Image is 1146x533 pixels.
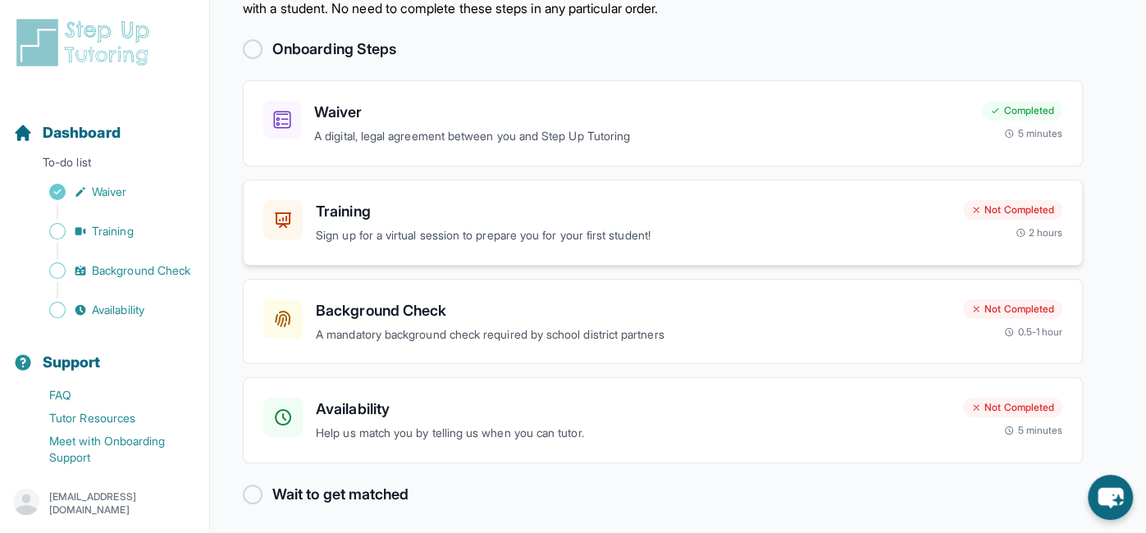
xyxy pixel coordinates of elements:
[243,80,1083,166] a: WaiverA digital, legal agreement between you and Step Up TutoringCompleted5 minutes
[13,16,159,69] img: logo
[13,407,209,430] a: Tutor Resources
[316,226,950,245] p: Sign up for a virtual session to prepare you for your first student!
[982,101,1062,121] div: Completed
[92,184,126,200] span: Waiver
[43,351,101,374] span: Support
[316,200,950,223] h3: Training
[43,121,121,144] span: Dashboard
[92,262,190,279] span: Background Check
[13,180,209,203] a: Waiver
[316,424,950,443] p: Help us match you by telling us when you can tutor.
[49,490,196,517] p: [EMAIL_ADDRESS][DOMAIN_NAME]
[7,95,203,151] button: Dashboard
[243,377,1083,463] a: AvailabilityHelp us match you by telling us when you can tutor.Not Completed5 minutes
[13,384,209,407] a: FAQ
[963,398,1062,417] div: Not Completed
[7,154,203,177] p: To-do list
[13,469,209,492] a: Contact Onboarding Support
[316,299,950,322] h3: Background Check
[92,223,134,239] span: Training
[13,220,209,243] a: Training
[13,259,209,282] a: Background Check
[314,101,969,124] h3: Waiver
[7,325,203,380] button: Support
[963,299,1062,319] div: Not Completed
[13,489,196,518] button: [EMAIL_ADDRESS][DOMAIN_NAME]
[963,200,1062,220] div: Not Completed
[1004,127,1062,140] div: 5 minutes
[1088,475,1133,520] button: chat-button
[13,121,121,144] a: Dashboard
[314,127,969,146] p: A digital, legal agreement between you and Step Up Tutoring
[316,326,950,344] p: A mandatory background check required by school district partners
[13,430,209,469] a: Meet with Onboarding Support
[272,38,396,61] h2: Onboarding Steps
[1004,326,1062,339] div: 0.5-1 hour
[316,398,950,421] h3: Availability
[243,279,1083,365] a: Background CheckA mandatory background check required by school district partnersNot Completed0.5...
[13,298,209,321] a: Availability
[243,180,1083,266] a: TrainingSign up for a virtual session to prepare you for your first student!Not Completed2 hours
[272,483,409,506] h2: Wait to get matched
[92,302,144,318] span: Availability
[1016,226,1063,239] div: 2 hours
[1004,424,1062,437] div: 5 minutes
